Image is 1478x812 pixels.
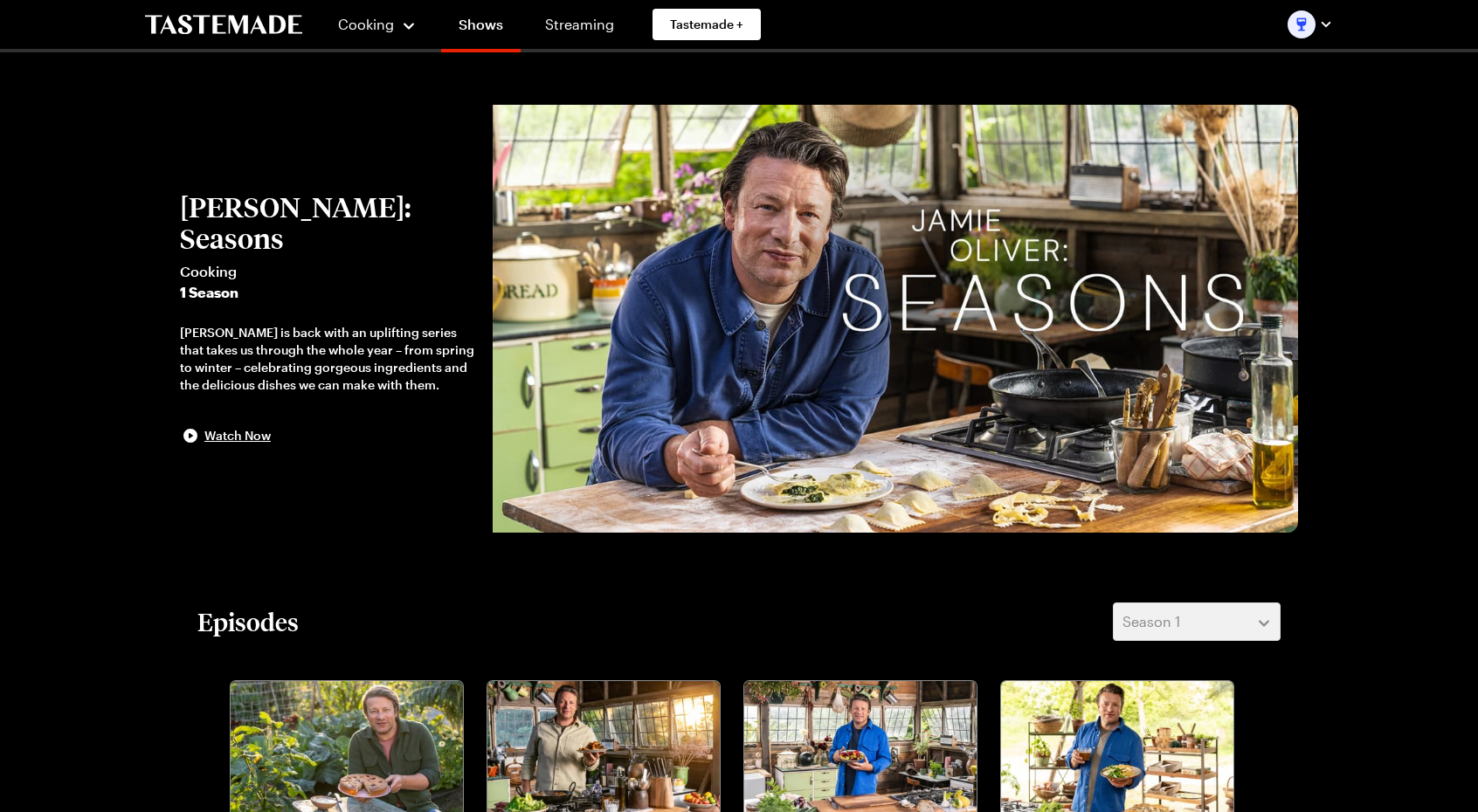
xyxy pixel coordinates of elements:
[653,9,761,40] a: Tastemade +
[231,681,463,812] img: Endless Summer: From Grilled Panzanella Salad to Sour Cherry Tart
[1288,10,1333,38] button: Profile picture
[1001,681,1233,812] img: Stuffed Salmon Celebration and Spring Rhubarb Tart
[670,16,743,33] span: Tastemade +
[441,3,521,52] a: Shows
[180,191,475,254] h2: [PERSON_NAME]: Seasons
[338,16,394,32] span: Cooking
[180,324,475,394] div: [PERSON_NAME] is back with an uplifting series that takes us through the whole year – from spring...
[145,15,302,35] a: To Tastemade Home Page
[487,681,720,812] img: Buddy's Strawberry Rice Pudding and Summer Tomato Chicken Bake
[337,3,417,45] button: Cooking
[744,681,977,812] img: Summer-y Sweet Pea Risotto and Slow Roasted Pork
[180,282,475,303] span: 1 Season
[180,261,475,282] span: Cooking
[1288,10,1316,38] img: Profile picture
[204,427,271,444] span: Watch Now
[493,105,1298,533] img: Jamie Oliver: Seasons
[1122,611,1180,632] span: Season 1
[1113,602,1281,641] button: Season 1
[180,191,475,446] button: [PERSON_NAME]: SeasonsCooking1 Season[PERSON_NAME] is back with an uplifting series that takes us...
[197,606,299,637] h2: Episodes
